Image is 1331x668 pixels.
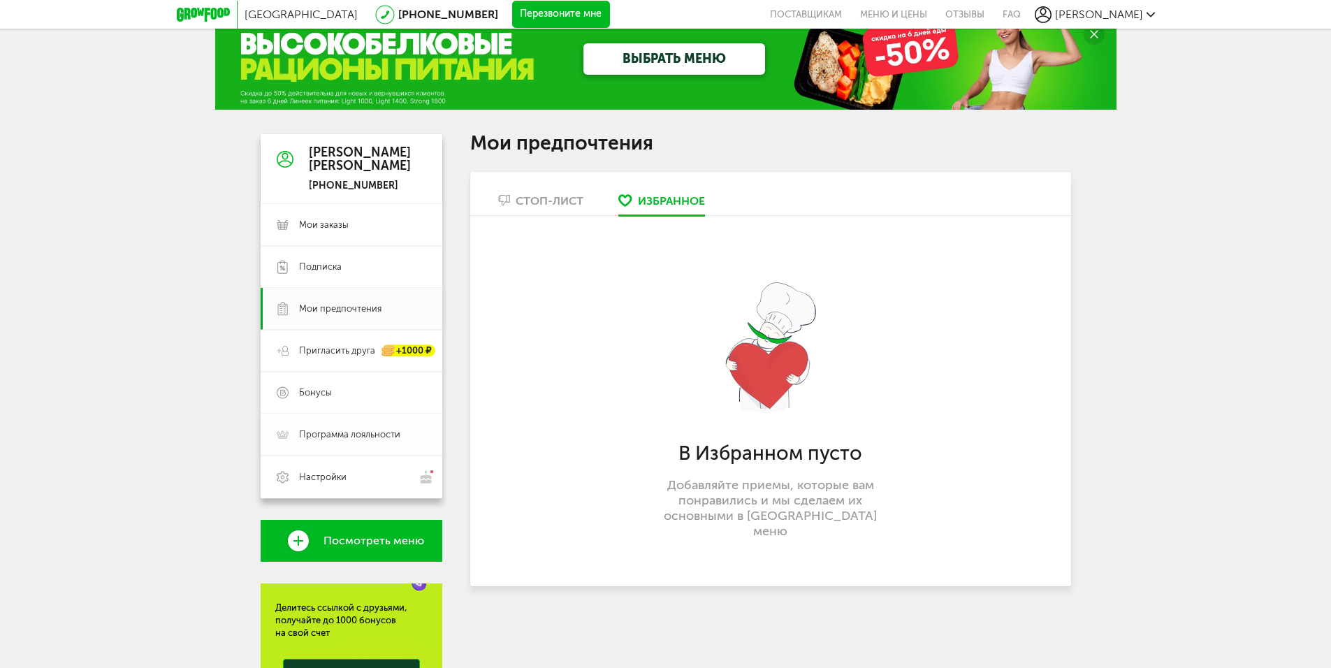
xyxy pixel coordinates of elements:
[470,134,1071,152] h1: Мои предпочтения
[648,477,894,539] p: Добавляйте приемы, которые вам понравились и мы сделаем их основными в [GEOGRAPHIC_DATA] меню
[299,344,375,357] span: Пригласить друга
[638,194,705,208] div: Избранное
[299,428,400,441] span: Программа лояльности
[382,345,435,357] div: +1000 ₽
[491,193,591,215] a: Стоп-лист
[611,193,712,215] a: Избранное
[299,261,342,273] span: Подписка
[516,194,583,208] div: Стоп-лист
[512,1,610,29] button: Перезвоните мне
[299,219,349,231] span: Мои заказы
[299,386,332,399] span: Бонусы
[261,520,442,562] a: Посмотреть меню
[309,146,411,174] div: [PERSON_NAME] [PERSON_NAME]
[261,204,442,246] a: Мои заказы
[299,471,347,484] span: Настройки
[261,330,442,372] a: Пригласить друга +1000 ₽
[245,8,358,21] span: [GEOGRAPHIC_DATA]
[261,372,442,414] a: Бонусы
[398,8,498,21] a: [PHONE_NUMBER]
[261,414,442,456] a: Программа лояльности
[639,442,903,465] h3: В Избранном пусто
[309,180,411,192] div: [PHONE_NUMBER]
[323,535,424,547] span: Посмотреть меню
[261,288,442,330] a: Мои предпочтения
[299,303,381,315] span: Мои предпочтения
[1055,8,1143,21] span: [PERSON_NAME]
[261,246,442,288] a: Подписка
[275,602,428,639] div: Делитесь ссылкой с друзьями, получайте до 1000 бонусов на свой счет
[261,456,442,498] a: Настройки
[583,43,765,75] a: ВЫБРАТЬ МЕНЮ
